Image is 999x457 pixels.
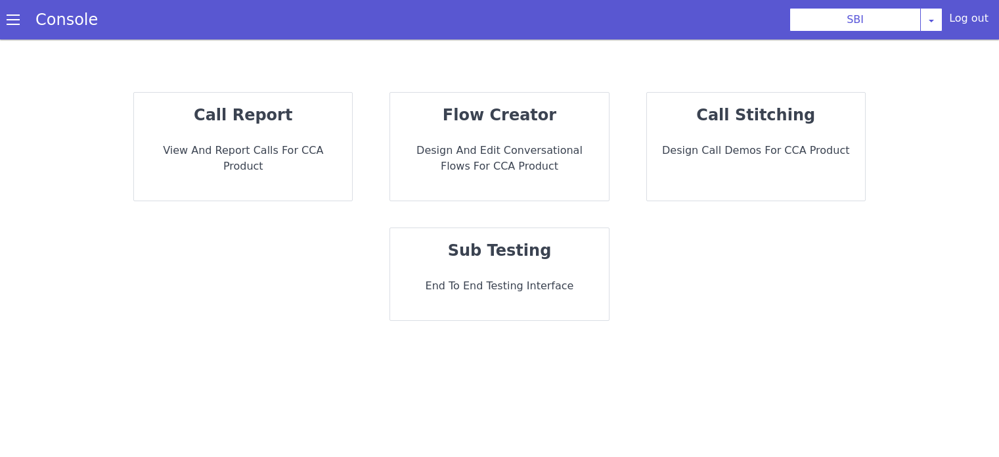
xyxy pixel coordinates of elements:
p: Design call demos for CCA Product [657,143,855,158]
a: Console [20,11,114,29]
p: End to End Testing Interface [401,278,598,294]
button: SBI [789,8,921,32]
p: Design and Edit Conversational flows for CCA Product [401,143,598,174]
strong: flow creator [443,106,556,124]
strong: call report [194,106,292,124]
strong: call stitching [696,106,815,124]
div: Log out [949,11,988,32]
p: View and report calls for CCA Product [144,143,342,174]
strong: sub testing [448,241,552,260]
